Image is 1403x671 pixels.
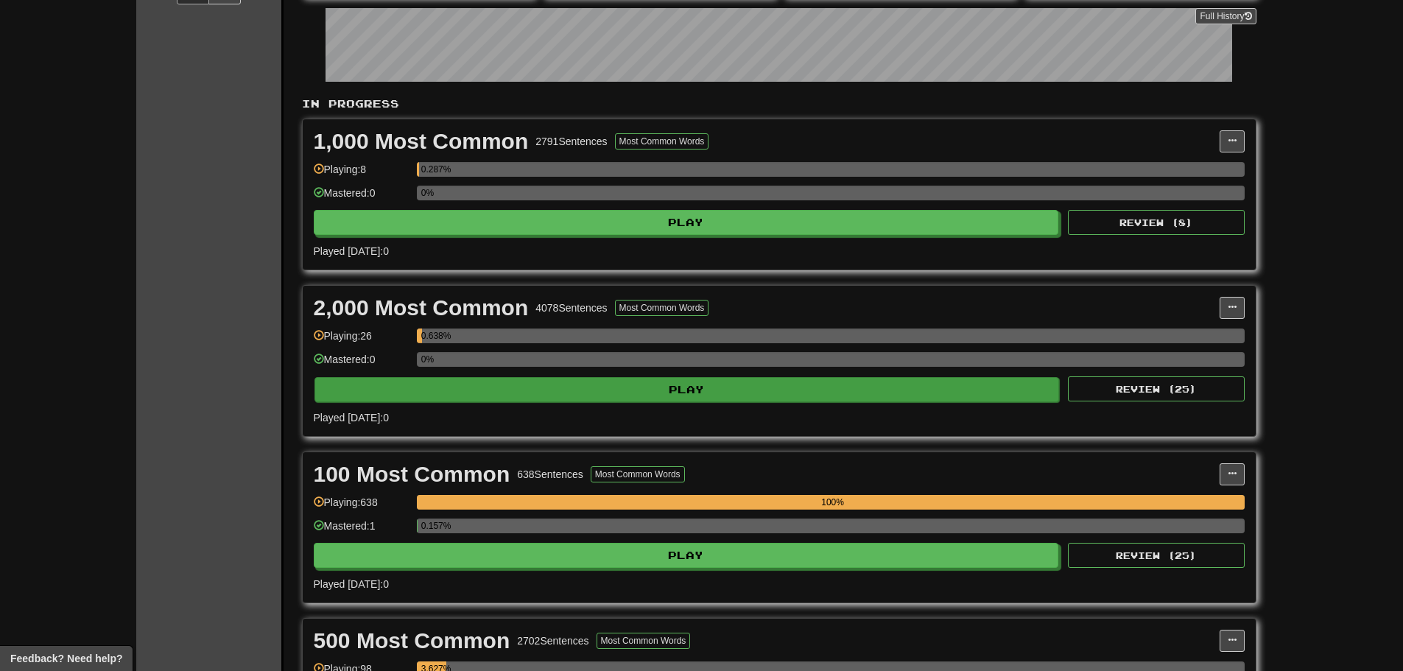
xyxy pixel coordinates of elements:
div: 638 Sentences [517,467,583,482]
div: 100% [421,495,1245,510]
div: 2791 Sentences [535,134,607,149]
span: Played [DATE]: 0 [314,578,389,590]
button: Review (25) [1068,543,1245,568]
div: Mastered: 0 [314,186,409,210]
div: Mastered: 1 [314,519,409,543]
div: 0.638% [421,329,422,343]
button: Review (25) [1068,376,1245,401]
span: Played [DATE]: 0 [314,245,389,257]
div: 100 Most Common [314,463,510,485]
a: Full History [1195,8,1256,24]
div: 1,000 Most Common [314,130,529,152]
button: Play [314,377,1060,402]
div: Playing: 638 [314,495,409,519]
button: Play [314,543,1059,568]
div: Mastered: 0 [314,352,409,376]
div: 2702 Sentences [517,633,588,648]
button: Review (8) [1068,210,1245,235]
p: In Progress [302,96,1256,111]
button: Most Common Words [615,300,709,316]
button: Most Common Words [615,133,709,150]
div: 2,000 Most Common [314,297,529,319]
div: 500 Most Common [314,630,510,652]
div: Playing: 8 [314,162,409,186]
button: Play [314,210,1059,235]
button: Most Common Words [591,466,685,482]
div: 4078 Sentences [535,301,607,315]
span: Open feedback widget [10,651,122,666]
button: Most Common Words [597,633,691,649]
div: Playing: 26 [314,329,409,353]
span: Played [DATE]: 0 [314,412,389,424]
